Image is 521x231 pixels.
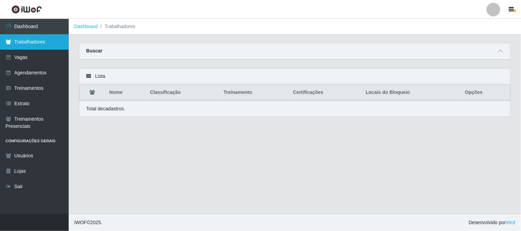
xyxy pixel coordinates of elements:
[69,19,521,35] nav: breadcrumb
[74,220,87,225] span: IWOF
[461,85,510,101] th: Opções
[11,5,42,14] img: CoreUI Logo
[362,85,461,101] th: Locais do Bloqueio
[105,85,146,101] th: Nome
[219,85,289,101] th: Treinamento
[289,85,362,101] th: Certificações
[506,220,516,225] a: iWof
[74,219,102,226] span: © 2025 .
[469,219,516,226] span: Desenvolvido por
[98,23,136,30] li: Trabalhadores
[86,48,102,53] strong: Buscar
[146,85,219,101] th: Classificação
[79,69,510,84] div: Lista
[74,24,98,29] a: Dashboard
[86,105,125,112] p: Total de cadastros.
